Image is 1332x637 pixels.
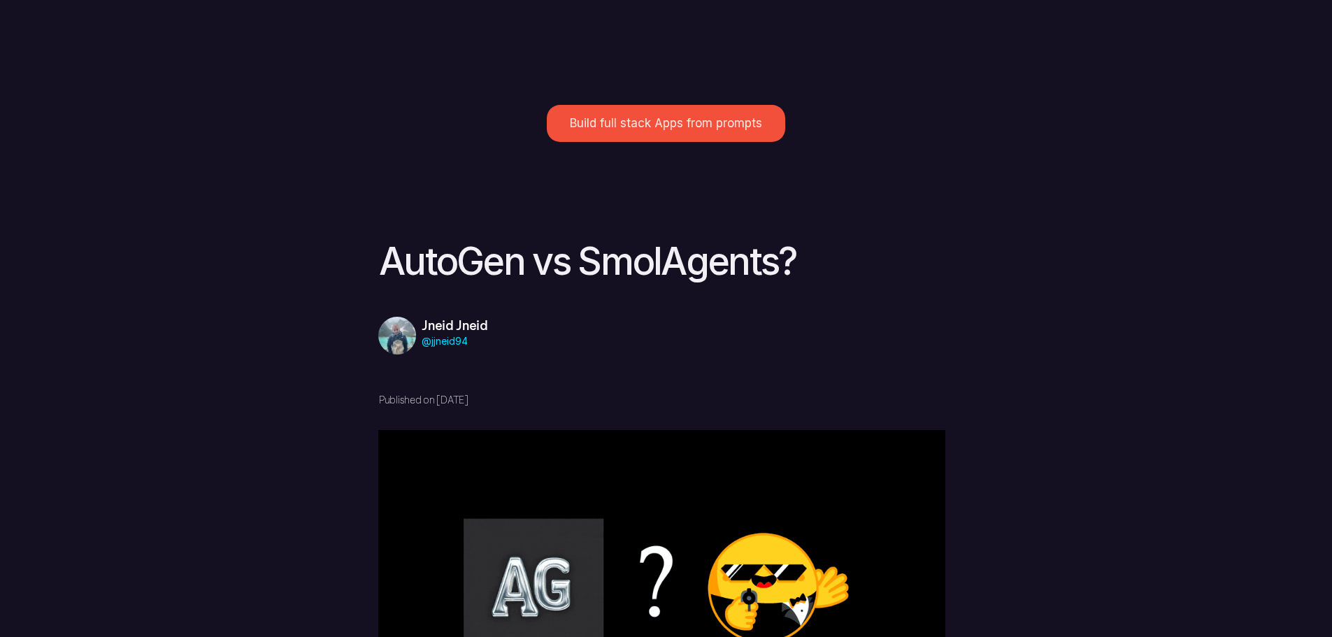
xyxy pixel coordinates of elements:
p: @jjneid94 [422,331,516,351]
p: Published on [DATE] [379,394,527,406]
p: Build full stack Apps from prompts [570,116,762,130]
a: AutoGen vs SmolAgents? [379,238,797,284]
p: Jneid Jneid [422,317,516,334]
a: Build full stack Apps from prompts [547,105,785,141]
